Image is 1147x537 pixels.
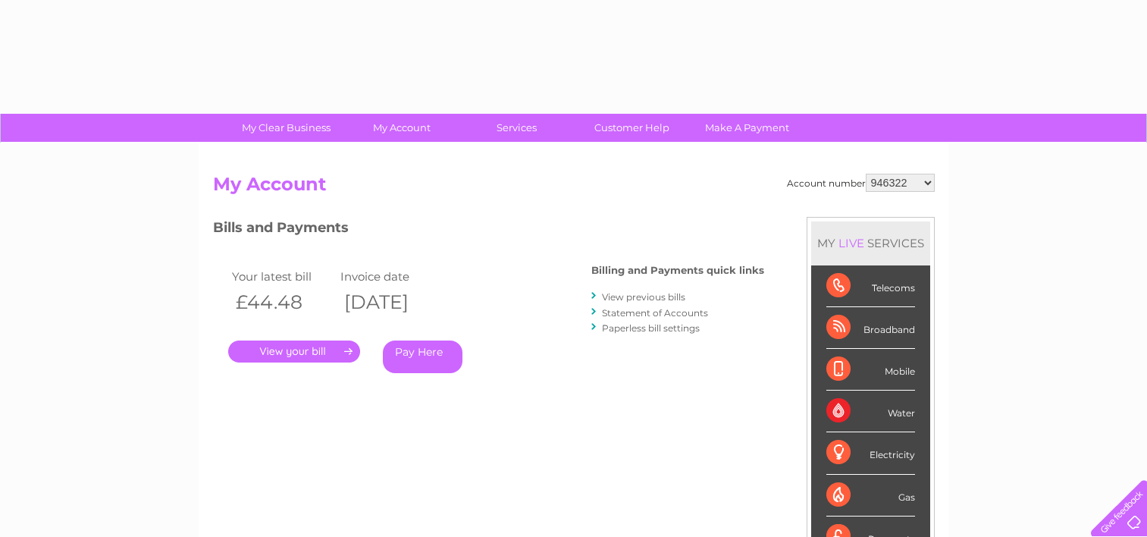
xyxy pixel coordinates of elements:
[383,341,462,373] a: Pay Here
[213,174,935,203] h2: My Account
[602,322,700,334] a: Paperless bill settings
[224,114,349,142] a: My Clear Business
[826,432,915,474] div: Electricity
[787,174,935,192] div: Account number
[228,266,337,287] td: Your latest bill
[826,307,915,349] div: Broadband
[826,349,915,391] div: Mobile
[228,287,337,318] th: £44.48
[569,114,694,142] a: Customer Help
[591,265,764,276] h4: Billing and Payments quick links
[213,217,764,243] h3: Bills and Payments
[228,341,360,363] a: .
[826,475,915,517] div: Gas
[685,114,810,142] a: Make A Payment
[602,291,685,303] a: View previous bills
[826,391,915,432] div: Water
[339,114,464,142] a: My Account
[337,266,446,287] td: Invoice date
[826,265,915,307] div: Telecoms
[835,236,867,250] div: LIVE
[337,287,446,318] th: [DATE]
[454,114,579,142] a: Services
[602,307,708,319] a: Statement of Accounts
[811,221,930,265] div: MY SERVICES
